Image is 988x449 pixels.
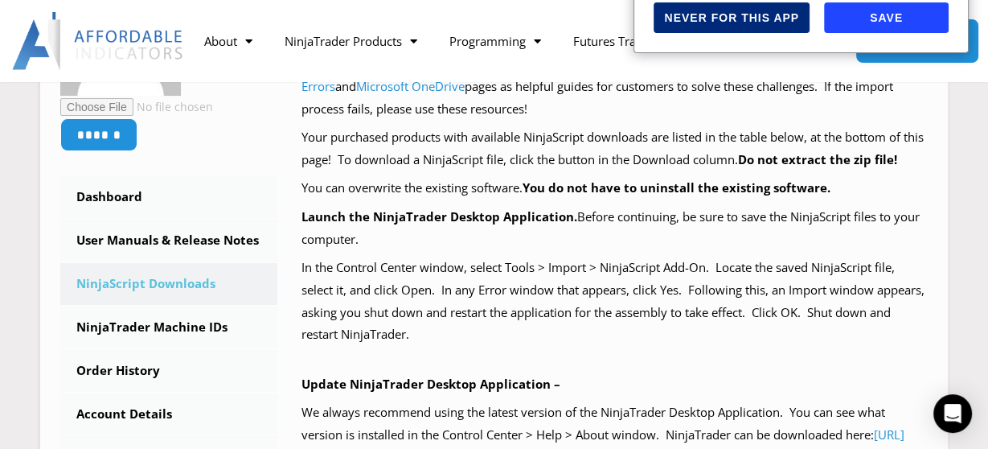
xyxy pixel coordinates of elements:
p: Your purchased products with available NinjaScript downloads are listed in the table below, at th... [301,126,928,171]
b: Launch the NinjaTrader Desktop Application. [301,208,577,224]
a: Order History [60,350,277,392]
a: NinjaTrader Products [269,23,433,60]
nav: Menu [188,23,771,60]
p: Before continuing, be sure to save the NinjaScript files to your computer. [301,206,928,251]
b: Update NinjaTrader Desktop Application – [301,376,560,392]
a: Account Details [60,393,277,435]
a: Dashboard [60,176,277,218]
a: Resolve NinjaScript Errors [301,56,875,94]
a: User Manuals & Release Notes [60,220,277,262]
a: Programming [433,23,557,60]
b: Do not extract the zip file! [738,151,897,167]
a: About [188,23,269,60]
p: In the Control Center window, select Tools > Import > NinjaScript Add-On. Locate the saved NinjaS... [301,257,928,346]
p: We are continually updating the and pages as helpful guides for customers to solve these challeng... [301,53,928,121]
div: Open Intercom Messenger [933,394,972,433]
button: Never for this App [654,2,810,33]
a: Futures Trading [557,23,691,60]
a: NinjaScript Downloads [60,263,277,305]
p: You can overwrite the existing software. [301,177,928,200]
b: You do not have to uninstall the existing software. [523,179,830,196]
button: Save [824,2,949,33]
a: NinjaTrader Machine IDs [60,307,277,348]
a: Microsoft OneDrive [356,78,465,94]
img: LogoAI | Affordable Indicators – NinjaTrader [12,12,185,70]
